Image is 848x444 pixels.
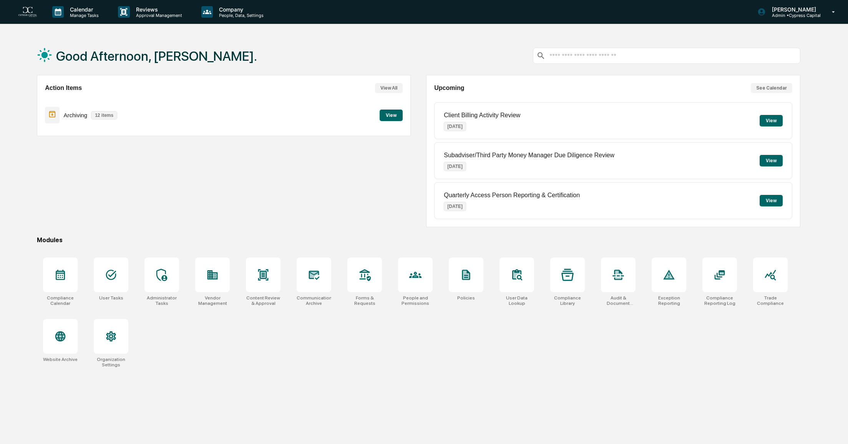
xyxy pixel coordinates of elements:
[375,83,403,93] button: View All
[43,357,78,362] div: Website Archive
[380,110,403,121] button: View
[550,295,585,306] div: Compliance Library
[94,357,128,368] div: Organization Settings
[195,295,230,306] div: Vendor Management
[444,112,520,119] p: Client Billing Activity Review
[99,295,123,301] div: User Tasks
[444,152,614,159] p: Subadviser/Third Party Money Manager Due Diligence Review
[246,295,280,306] div: Content Review & Approval
[457,295,475,301] div: Policies
[766,13,821,18] p: Admin • Cypress Capital
[760,155,783,166] button: View
[444,122,466,131] p: [DATE]
[702,295,737,306] div: Compliance Reporting Log
[500,295,534,306] div: User Data Lookup
[760,195,783,206] button: View
[434,85,464,91] h2: Upcoming
[45,85,82,91] h2: Action Items
[297,295,331,306] div: Communications Archive
[601,295,636,306] div: Audit & Document Logs
[37,236,800,244] div: Modules
[64,6,103,13] p: Calendar
[380,111,403,118] a: View
[144,295,179,306] div: Administrator Tasks
[63,112,87,118] p: Archiving
[213,6,267,13] p: Company
[652,295,686,306] div: Exception Reporting
[444,202,466,211] p: [DATE]
[444,192,580,199] p: Quarterly Access Person Reporting & Certification
[760,115,783,126] button: View
[766,6,821,13] p: [PERSON_NAME]
[444,162,466,171] p: [DATE]
[823,419,844,439] iframe: Open customer support
[130,6,186,13] p: Reviews
[213,13,267,18] p: People, Data, Settings
[751,83,792,93] button: See Calendar
[753,295,788,306] div: Trade Compliance
[64,13,103,18] p: Manage Tasks
[130,13,186,18] p: Approval Management
[18,7,37,17] img: logo
[56,48,257,64] h1: Good Afternoon, [PERSON_NAME].
[43,295,78,306] div: Compliance Calendar
[91,111,117,120] p: 12 items
[347,295,382,306] div: Forms & Requests
[398,295,433,306] div: People and Permissions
